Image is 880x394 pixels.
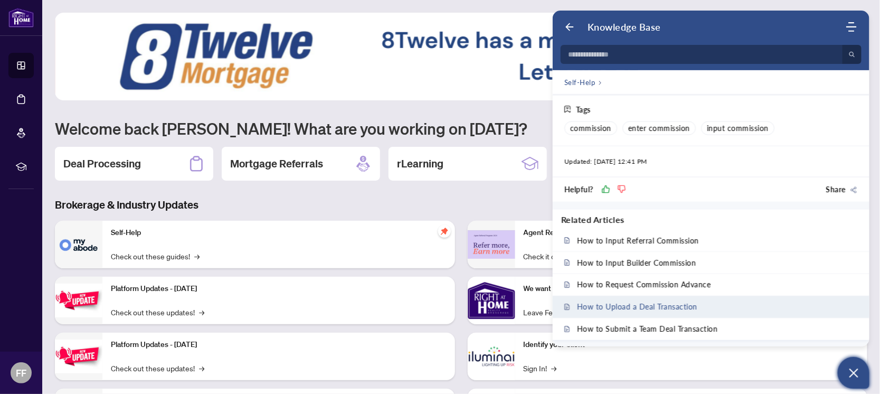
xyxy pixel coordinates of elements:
[194,250,200,262] span: →
[55,13,857,100] img: Slide 4
[524,339,859,351] p: Identify your Client
[553,230,869,251] a: How to Input Referral Commission
[577,325,718,334] span: How to Submit a Team Deal Transaction
[111,227,447,239] p: Self-Help
[561,214,624,226] h3: Related Articles
[111,339,447,351] p: Platform Updates - [DATE]
[553,296,869,318] a: How to Upload a Deal Transaction
[826,184,846,195] h5: Share
[564,77,595,88] span: Self-Help
[524,250,574,262] a: Check it out!→
[602,185,610,193] span: Like
[397,156,443,171] h2: rLearning
[438,225,451,238] span: pushpin
[55,198,867,212] h3: Brokerage & Industry Updates
[111,250,200,262] a: Check out these guides!→
[564,121,617,135] div: commission
[111,362,204,374] a: Check out these updates!→
[707,124,769,133] span: input commission
[570,124,611,133] span: commission
[230,156,323,171] h2: Mortgage Referrals
[16,365,26,380] span: FF
[838,357,869,389] button: Open asap
[701,121,774,135] div: input commission
[552,362,557,374] span: →
[553,252,869,274] a: How to Input Builder Commission
[199,362,204,374] span: →
[55,340,102,373] img: Platform Updates - July 8, 2025
[564,184,593,195] h5: Helpful?
[468,230,515,259] img: Agent Referral Program
[111,306,204,318] a: Check out these updates!→
[845,22,858,32] div: Modules Menu
[564,157,647,166] span: Updated: [DATE] 12:41 PM
[588,21,661,33] h1: Knowledge Base
[524,227,859,239] p: Agent Referral Program
[618,185,626,193] span: Dislike
[553,70,869,95] div: breadcrumb current pageSelf-Help
[468,333,515,380] img: Identify your Client
[577,236,699,245] span: How to Input Referral Commission
[577,280,711,289] span: How to Request Commission Advance
[849,184,858,194] div: Share
[524,362,557,374] a: Sign In!→
[576,105,591,114] h5: Tags
[577,258,696,267] span: How to Input Builder Commission
[628,124,690,133] span: enter commission
[553,318,869,340] a: How to Submit a Team Deal Transaction
[111,283,447,295] p: Platform Updates - [DATE]
[8,8,34,27] img: logo
[55,284,102,317] img: Platform Updates - July 21, 2025
[199,306,204,318] span: →
[63,156,141,171] h2: Deal Processing
[55,221,102,268] img: Self-Help
[468,277,515,324] img: We want to hear what you think!
[553,274,869,296] a: How to Request Commission Advance
[622,121,696,135] div: enter commission
[524,306,586,318] a: Leave Feedback→
[55,118,867,138] h1: Welcome back [PERSON_NAME]! What are you working on [DATE]?
[564,22,575,32] button: Back
[524,283,859,295] p: We want to hear what you think!
[564,77,602,88] nav: breadcrumb
[577,303,697,312] span: How to Upload a Deal Transaction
